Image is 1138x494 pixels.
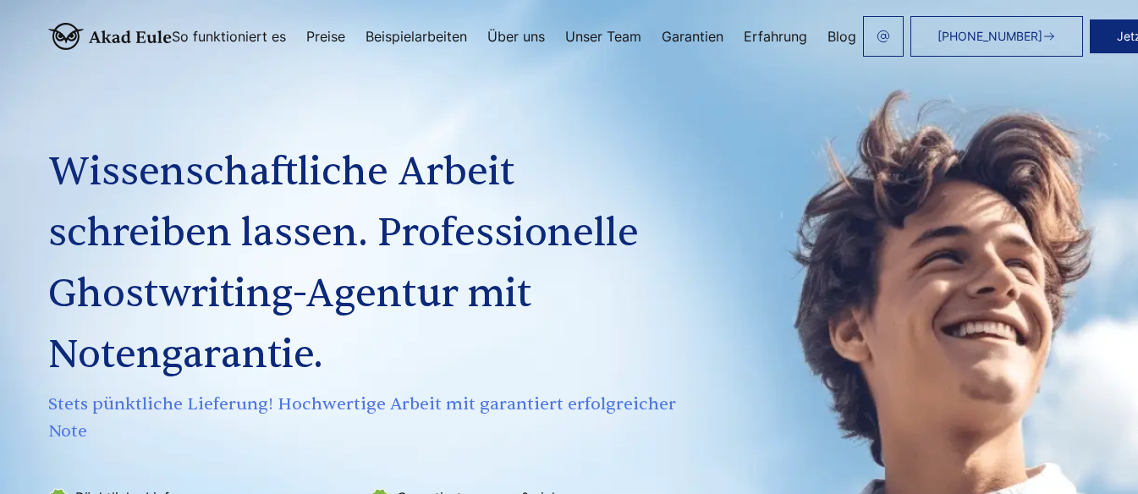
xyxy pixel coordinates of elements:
[565,30,641,43] a: Unser Team
[48,391,684,445] span: Stets pünktliche Lieferung! Hochwertige Arbeit mit garantiert erfolgreicher Note
[744,30,807,43] a: Erfahrung
[48,142,684,386] h1: Wissenschaftliche Arbeit schreiben lassen. Professionelle Ghostwriting-Agentur mit Notengarantie.
[910,16,1083,57] a: [PHONE_NUMBER]
[306,30,345,43] a: Preise
[662,30,723,43] a: Garantien
[937,30,1042,43] span: [PHONE_NUMBER]
[48,23,172,50] img: logo
[487,30,545,43] a: Über uns
[366,30,467,43] a: Beispielarbeiten
[827,30,856,43] a: Blog
[877,30,890,43] img: email
[172,30,286,43] a: So funktioniert es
